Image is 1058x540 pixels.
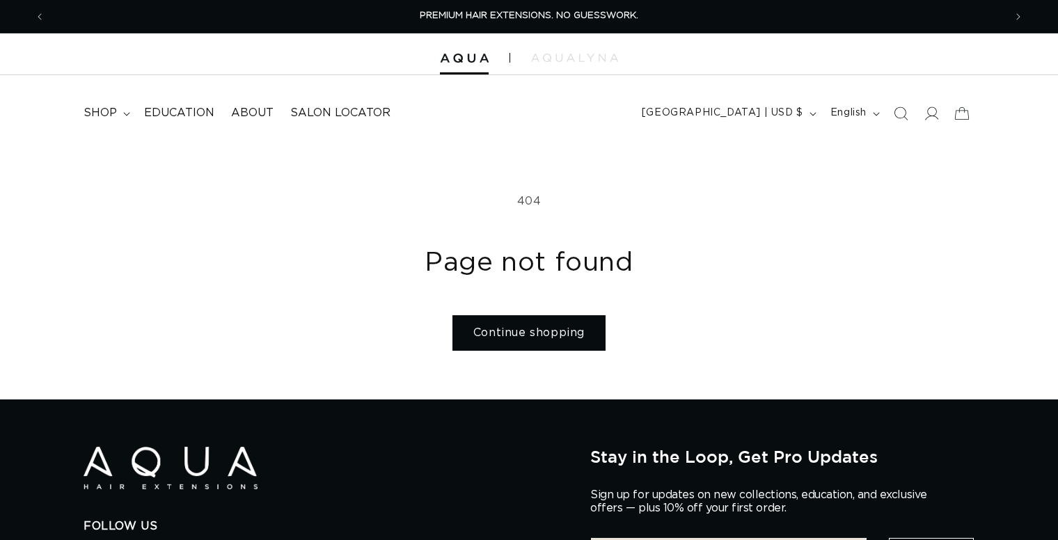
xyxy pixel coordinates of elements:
[290,106,390,120] span: Salon Locator
[282,97,399,129] a: Salon Locator
[590,447,974,466] h2: Stay in the Loop, Get Pro Updates
[144,106,214,120] span: Education
[75,97,136,129] summary: shop
[420,11,638,20] span: PREMIUM HAIR EXTENSIONS. NO GUESSWORK.
[531,54,618,62] img: aqualyna.com
[830,106,867,120] span: English
[633,100,822,127] button: [GEOGRAPHIC_DATA] | USD $
[822,100,885,127] button: English
[642,106,803,120] span: [GEOGRAPHIC_DATA] | USD $
[84,191,974,212] p: 404
[452,315,606,351] a: Continue shopping
[84,246,974,280] h1: Page not found
[136,97,223,129] a: Education
[84,519,569,534] h2: Follow Us
[84,106,117,120] span: shop
[223,97,282,129] a: About
[590,489,938,515] p: Sign up for updates on new collections, education, and exclusive offers — plus 10% off your first...
[231,106,274,120] span: About
[885,98,916,129] summary: Search
[24,3,55,30] button: Previous announcement
[440,54,489,63] img: Aqua Hair Extensions
[84,447,258,489] img: Aqua Hair Extensions
[1003,3,1034,30] button: Next announcement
